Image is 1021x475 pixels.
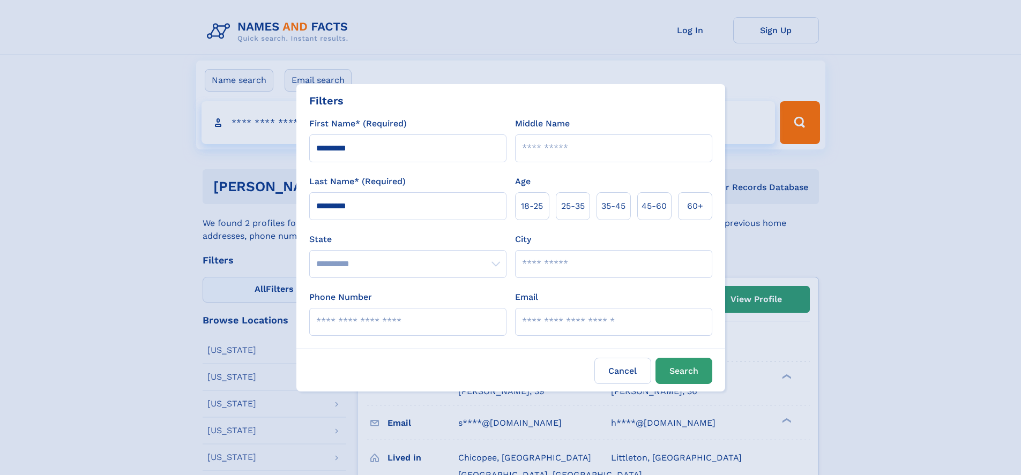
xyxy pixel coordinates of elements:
span: 60+ [687,200,703,213]
label: Last Name* (Required) [309,175,406,188]
label: City [515,233,531,246]
label: Email [515,291,538,304]
label: First Name* (Required) [309,117,407,130]
div: Filters [309,93,344,109]
label: Age [515,175,531,188]
label: Cancel [594,358,651,384]
label: Phone Number [309,291,372,304]
span: 18‑25 [521,200,543,213]
span: 25‑35 [561,200,585,213]
span: 45‑60 [642,200,667,213]
label: State [309,233,506,246]
button: Search [655,358,712,384]
label: Middle Name [515,117,570,130]
span: 35‑45 [601,200,625,213]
